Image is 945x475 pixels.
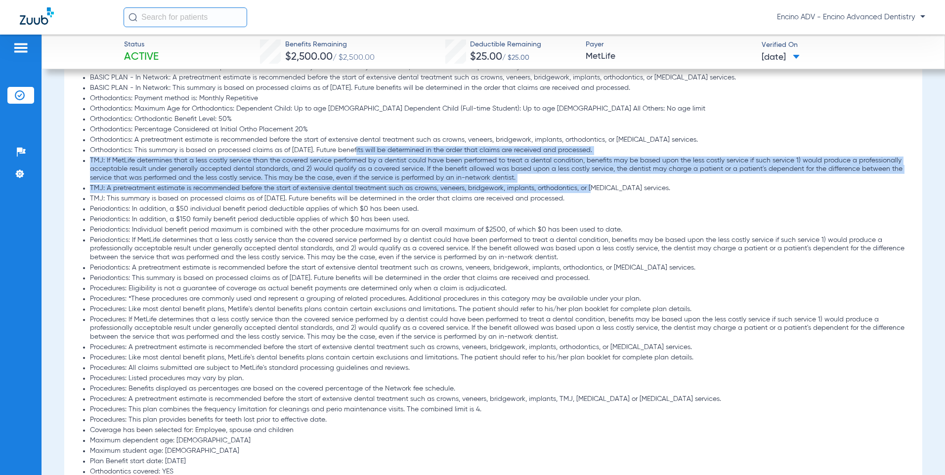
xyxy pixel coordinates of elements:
[90,136,907,145] li: Orthodontics: A pretreatment estimate is recommended before the start of extensive dental treatme...
[90,295,907,304] li: Procedures: *These procedures are commonly used and represent a grouping of related procedures. A...
[777,12,925,22] span: Encino ADV - Encino Advanced Dentistry
[90,405,907,414] li: Procedures: This plan combines the frequency limitation for cleanings and perio maintenance visit...
[90,264,907,273] li: Periodontics: A pretreatment estimate is recommended before the start of extensive dental treatme...
[124,7,247,27] input: Search for patients
[90,205,907,214] li: Periodontics: In addition, a $50 individual benefit period deductible applies of which $0 has bee...
[90,215,907,224] li: Periodontics: In addition, a $150 family benefit period deductible applies of which $0 has been u...
[20,7,54,25] img: Zuub Logo
[470,40,541,50] span: Deductible Remaining
[90,305,907,314] li: Procedures: Like most dental benefit plans, Metlife's dental benefits plans contain certain exclu...
[586,40,753,50] span: Payer
[90,354,907,362] li: Procedures: Like most dental benefit plans, MetLife's dental benefits plans contain certain exclu...
[470,52,502,62] span: $25.00
[124,50,159,64] span: Active
[90,447,907,456] li: Maximum student age: [DEMOGRAPHIC_DATA]
[90,236,907,262] li: Periodontics: If MetLife determines that a less costly service than the covered service performed...
[762,51,800,64] span: [DATE]
[13,42,29,54] img: hamburger-icon
[586,50,753,63] span: MetLife
[90,84,907,93] li: BASIC PLAN - In Network: This summary is based on processed claims as of [DATE]. Future benefits ...
[90,416,907,425] li: Procedures: This plan provides benefits for teeth lost prior to effective date.
[333,54,375,62] span: / $2,500.00
[90,343,907,352] li: Procedures: A pretreatment estimate is recommended before the start of extensive dental treatment...
[90,316,907,342] li: Procedures: If MetLife determines that a less costly service than the covered service performed b...
[90,184,907,193] li: TMJ: A pretreatment estimate is recommended before the start of extensive dental treatment such a...
[90,94,907,103] li: Orthodontics: Payment method is: Monthly Repetitive
[285,52,333,62] span: $2,500.00
[90,284,907,293] li: Procedures: Eligibility is not a guarantee of coverage as actual benefit payments are determined ...
[285,40,375,50] span: Benefits Remaining
[90,426,907,435] li: Coverage has been selected for: Employee, spouse and children
[90,195,907,203] li: TMJ: This summary is based on processed claims as of [DATE]. Future benefits will be determined i...
[90,226,907,235] li: Periodontics: Individual benefit period maximum is combined with the other procedure maximums for...
[90,115,907,124] li: Orthodontics: Orthodontic Benefit Level: 50%
[90,457,907,466] li: Plan Benefit start date: [DATE]
[90,105,907,114] li: Orthodontics: Maximum Age for Orthodontics: Dependent Child: Up to age [DEMOGRAPHIC_DATA] Depende...
[762,40,929,50] span: Verified On
[896,428,945,475] iframe: Chat Widget
[90,125,907,134] li: Orthodontics: Percentage Considered at Initial Ortho Placement 20%
[90,274,907,283] li: Periodontics: This summary is based on processed claims as of [DATE]. Future benefits will be det...
[90,146,907,155] li: Orthodontics: This summary is based on processed claims as of [DATE]. Future benefits will be det...
[129,13,137,22] img: Search Icon
[124,40,159,50] span: Status
[90,385,907,394] li: Procedures: Benefits displayed as percentages are based on the covered percentage of the Network ...
[90,157,907,183] li: TMJ: If MetLife determines that a less costly service than the covered service performed by a den...
[90,436,907,445] li: Maximum dependent age: [DEMOGRAPHIC_DATA]
[502,54,529,61] span: / $25.00
[90,74,907,82] li: BASIC PLAN - In Network: A pretreatment estimate is recommended before the start of extensive den...
[90,395,907,404] li: Procedures: A pretreatment estimate is recommended before the start of extensive dental treatment...
[90,364,907,373] li: Procedures: All claims submitted are subject to MetLife's standard processing guidelines and revi...
[90,374,907,383] li: Procedures: Listed procedures may vary by plan.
